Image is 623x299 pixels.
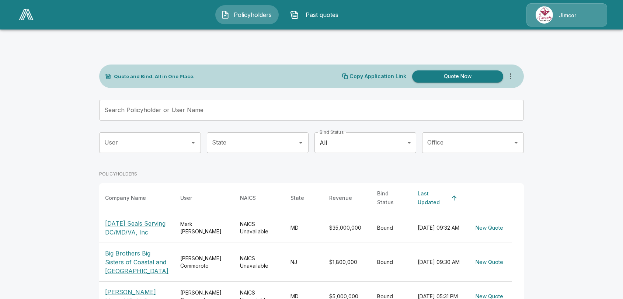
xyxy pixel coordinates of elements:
th: Bind Status [371,183,412,213]
img: Past quotes Icon [290,10,299,19]
a: Quote Now [409,70,503,83]
button: Open [296,138,306,148]
td: MD [285,213,323,243]
div: NAICS [240,194,256,202]
td: [DATE] 09:32 AM [412,213,467,243]
button: Past quotes IconPast quotes [285,5,348,24]
button: New Quote [473,255,506,269]
div: [PERSON_NAME] Commoroto [180,255,228,270]
p: Big Brothers Big Sisters of Coastal and [GEOGRAPHIC_DATA] [105,249,168,275]
p: Copy Application Link [349,74,406,79]
button: Open [188,138,198,148]
div: Mark [PERSON_NAME] [180,220,228,235]
td: NAICS Unavailable [234,213,285,243]
button: Policyholders IconPolicyholders [215,5,279,24]
td: NAICS Unavailable [234,243,285,282]
td: $1,800,000 [323,243,371,282]
td: $35,000,000 [323,213,371,243]
p: [DATE] Seals Serving DC/MD/VA, Inc [105,219,168,237]
img: AA Logo [19,9,34,20]
td: [DATE] 09:30 AM [412,243,467,282]
td: Bound [371,213,412,243]
label: Bind Status [320,129,344,135]
img: Policyholders Icon [221,10,230,19]
button: Quote Now [412,70,503,83]
div: Company Name [105,194,146,202]
p: Quote and Bind. All in One Place. [114,74,195,79]
p: POLICYHOLDERS [99,171,137,177]
a: Agency IconJimcor [526,3,607,27]
button: Open [511,138,521,148]
div: Revenue [329,194,352,202]
div: All [314,132,416,153]
button: New Quote [473,221,506,235]
div: User [180,194,192,202]
span: Past quotes [302,10,342,19]
span: Policyholders [233,10,273,19]
td: NJ [285,243,323,282]
button: more [503,69,518,84]
img: Agency Icon [536,6,553,24]
p: Jimcor [559,12,576,19]
div: Last Updated [418,189,448,207]
div: State [290,194,304,202]
td: Bound [371,243,412,282]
